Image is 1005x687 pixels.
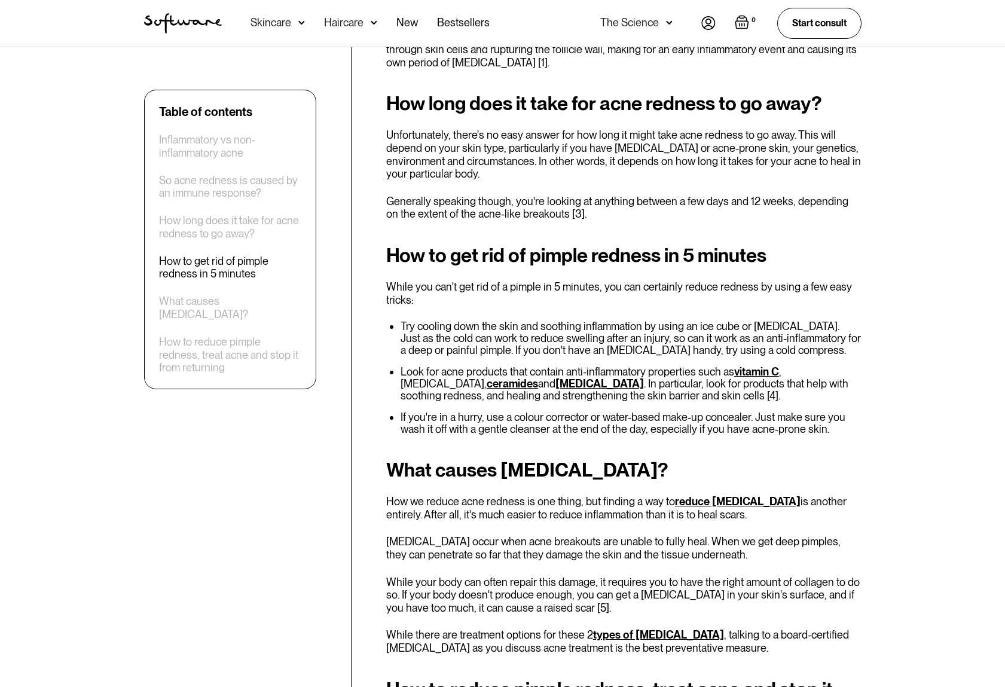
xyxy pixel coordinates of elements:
li: Try cooling down the skin and soothing inflammation by using an ice cube or [MEDICAL_DATA]. Just ... [401,320,862,356]
p: While there are treatment options for these 2 , talking to a board-certified [MEDICAL_DATA] as yo... [386,628,862,654]
a: types of [MEDICAL_DATA] [593,628,724,641]
a: ceramides [487,377,538,390]
p: While your body can often repair this damage, it requires you to have the right amount of collage... [386,576,862,615]
div: Table of contents [159,105,252,119]
div: 0 [749,15,758,26]
a: So acne redness is caused by an immune response? [159,174,301,200]
p: Generally speaking though, you're looking at anything between a few days and 12 weeks, depending ... [386,195,862,221]
a: How to reduce pimple redness, treat acne and stop it from returning [159,335,301,374]
p: Unfortunately, there's no easy answer for how long it might take acne redness to go away. This wi... [386,129,862,180]
a: How long does it take for acne redness to go away? [159,214,301,240]
div: The Science [600,17,659,29]
a: How to get rid of pimple redness in 5 minutes [159,255,301,280]
p: [MEDICAL_DATA] occur when acne breakouts are unable to fully heal. When we get deep pimples, they... [386,535,862,561]
h2: How long does it take for acne redness to go away? [386,93,862,114]
a: home [144,13,222,33]
li: If you're in a hurry, use a colour corrector or water-based make-up concealer. Just make sure you... [401,411,862,435]
p: One study believes this type of inflammation at the early stages is a response to the pus breakin... [386,30,862,69]
img: arrow down [666,17,673,29]
img: arrow down [371,17,377,29]
a: Open empty cart [735,15,758,32]
p: How we reduce acne redness is one thing, but finding a way to is another entirely. After all, it'... [386,495,862,521]
div: Haircare [324,17,363,29]
a: Inflammatory vs non-inflammatory acne [159,133,301,159]
a: [MEDICAL_DATA] [555,377,644,390]
img: Software Logo [144,13,222,33]
a: Start consult [777,8,862,38]
h2: How to get rid of pimple redness in 5 minutes [386,245,862,266]
a: reduce [MEDICAL_DATA] [675,495,801,508]
img: arrow down [298,17,305,29]
h2: What causes [MEDICAL_DATA]? [386,459,862,481]
a: vitamin C [734,365,779,378]
a: What causes [MEDICAL_DATA]? [159,295,301,320]
p: While you can't get rid of a pimple in 5 minutes, you can certainly reduce redness by using a few... [386,280,862,306]
div: Skincare [251,17,291,29]
li: Look for acne products that contain anti-inflammatory properties such as , [MEDICAL_DATA], and . ... [401,366,862,402]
